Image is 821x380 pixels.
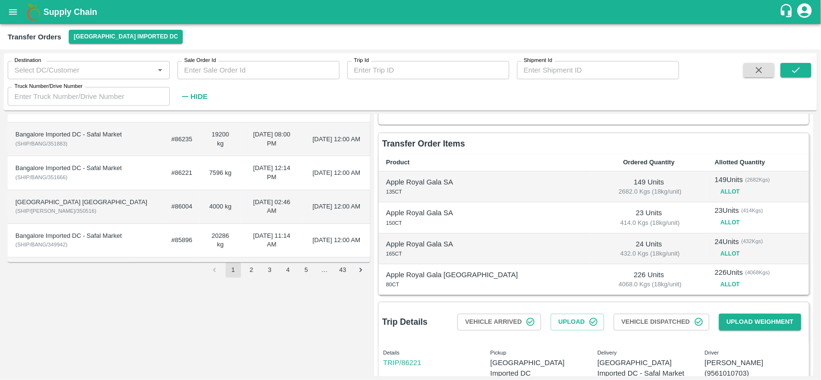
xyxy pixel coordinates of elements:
a: Supply Chain [43,5,779,19]
p: Apple Royal Gala [GEOGRAPHIC_DATA] [386,270,583,280]
b: Supply Chain [43,7,97,17]
label: Destination [14,57,41,64]
button: Select DC [69,30,183,44]
button: Allot [715,278,745,292]
p: 226 Units [598,270,699,280]
span: Pickup [491,350,506,355]
td: [DATE] 12:00 AM [303,156,370,190]
span: 80CT [386,282,399,287]
span: 414.0 Kgs (18kg/unit) [601,219,699,228]
button: Vehicle Dispatched [614,314,709,331]
td: 19200 kg [200,123,241,156]
button: Vehicle Arrived [457,314,541,331]
td: #86235 [164,123,200,156]
div: Bangalore Imported DC - Safal Market [15,130,156,139]
b: Allotted Quantity [715,159,765,166]
p: 226 Units [715,267,743,278]
td: [DATE] 12:00 AM [303,257,370,300]
span: 432.0 Kgs (18kg/unit) [601,249,699,258]
label: Shipment Id [524,57,552,64]
a: TRIP/86221 [383,359,421,367]
h6: Transfer Order Items [382,137,465,150]
td: [DATE] 12:00 AM [303,190,370,224]
span: 4068.0 Kgs (18kg/unit) [601,280,699,289]
td: #86004 [164,190,200,224]
td: 20286 kg [200,224,241,257]
img: logo [24,2,43,22]
span: 165CT [386,251,402,257]
button: Go to page 3 [262,262,278,278]
span: ( 2682 Kgs) [745,175,770,184]
td: 3870 kg [200,257,241,300]
span: 150CT [386,220,402,226]
td: [DATE] 02:46 AM [241,190,303,224]
label: Truck Number/Drive Number [14,83,83,90]
input: Enter Truck Number/Drive Number [8,87,170,105]
span: ( 432 Kgs) [741,237,763,245]
div: customer-support [779,3,796,21]
p: 23 Units [715,205,739,216]
button: Open [154,64,166,76]
span: ( SHIP/[PERSON_NAME]/350516 ) [15,208,96,214]
strong: Hide [190,93,207,100]
input: Select DC/Customer [11,64,151,76]
p: Apple Royal Gala SA [386,239,583,249]
button: page 1 [226,262,241,278]
span: ( SHIP/BANG/349942 ) [15,242,67,247]
div: [GEOGRAPHIC_DATA] [GEOGRAPHIC_DATA] [15,198,156,207]
span: Driver [705,350,719,355]
div: account of current user [796,2,813,22]
button: Go to page 5 [299,262,314,278]
td: #85861 [164,257,200,300]
span: ( 414 Kgs) [741,206,763,215]
p: Apple Royal Gala SA [386,208,583,218]
div: Bangalore Imported DC - Safal Market [15,232,156,241]
p: 149 Units [715,174,743,185]
span: ( 4068 Kgs) [745,268,770,277]
button: open drawer [2,1,24,23]
button: Allot [715,247,745,261]
label: Trip Id [354,57,369,64]
div: Transfer Orders [8,31,61,43]
button: Go to page 43 [335,262,351,278]
td: 4000 kg [200,190,241,224]
button: Hide [177,88,210,105]
span: Details [383,350,400,355]
div: … [317,266,332,275]
b: Ordered Quantity [623,159,675,166]
div: Bangalore Imported DC - Safal Market [15,164,156,173]
p: 24 Units [598,239,699,249]
td: [DATE] 04:42 AM [241,257,303,300]
button: Upload [551,314,604,331]
span: Delivery [597,350,617,355]
td: [DATE] 11:14 AM [241,224,303,257]
p: Apple Royal Gala SA [386,177,583,187]
input: Enter Shipment ID [517,61,679,79]
button: Allot [715,185,745,199]
label: Sale Order Id [184,57,216,64]
input: Enter Sale Order Id [177,61,340,79]
p: 149 Units [598,177,699,187]
span: ( SHIP/BANG/351666 ) [15,174,67,180]
button: Upload Weighment [719,314,801,331]
button: Go to next page [354,262,369,278]
p: 24 Units [715,236,739,247]
span: 2682.0 Kgs (18kg/unit) [601,187,699,196]
span: ( SHIP/BANG/351883 ) [15,141,67,147]
td: [DATE] 12:14 PM [241,156,303,190]
td: [DATE] 12:00 AM [303,123,370,156]
button: Go to page 2 [244,262,259,278]
td: [DATE] 12:00 AM [303,224,370,257]
p: 23 Units [598,208,699,218]
p: [PERSON_NAME] (9561010703) [705,357,804,379]
td: [DATE] 08:00 PM [241,123,303,156]
span: 135CT [386,189,402,195]
td: #85896 [164,224,200,257]
b: Product [386,159,410,166]
nav: pagination navigation [206,262,370,278]
button: Allot [715,216,745,230]
button: Go to page 4 [280,262,296,278]
h6: Trip Details [382,315,428,329]
input: Enter Trip ID [347,61,509,79]
td: 7596 kg [200,156,241,190]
